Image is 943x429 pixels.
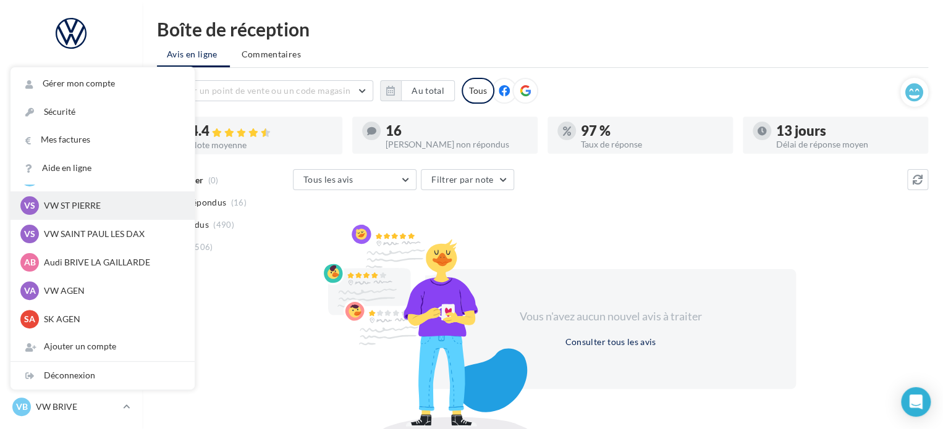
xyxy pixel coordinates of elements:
[386,124,528,138] div: 16
[7,216,135,242] a: Contacts
[462,78,494,104] div: Tous
[231,198,247,207] span: (16)
[192,242,213,252] span: (506)
[24,199,35,212] span: VS
[581,124,723,138] div: 97 %
[44,228,180,240] p: VW SAINT PAUL LES DAX
[11,98,195,126] a: Sécurité
[24,285,36,297] span: VA
[24,313,35,325] span: SA
[11,333,195,360] div: Ajouter un compte
[293,169,417,190] button: Tous les avis
[36,401,118,413] p: VW BRIVE
[16,401,28,413] span: VB
[190,141,332,149] div: Note moyenne
[581,140,723,149] div: Taux de réponse
[776,140,918,149] div: Délai de réponse moyen
[776,124,918,138] div: 13 jours
[7,93,135,119] a: Opérations
[380,80,455,101] button: Au total
[242,49,301,59] span: Commentaires
[44,199,180,212] p: VW ST PIERRE
[24,228,35,240] span: VS
[560,335,661,349] button: Consulter tous les avis
[7,155,135,181] a: Visibilité en ligne
[190,124,332,138] div: 4.4
[11,126,195,154] a: Mes factures
[157,80,373,101] button: Choisir un point de vente ou un code magasin
[169,196,226,209] span: Non répondus
[386,140,528,149] div: [PERSON_NAME] non répondus
[11,70,195,98] a: Gérer mon compte
[901,387,931,417] div: Open Intercom Messenger
[7,278,135,304] a: Calendrier
[7,308,135,344] a: ASSETS PERSONNALISABLES
[7,62,130,88] button: Notifications 1
[11,154,195,182] a: Aide en ligne
[303,174,353,185] span: Tous les avis
[421,169,514,190] button: Filtrer par note
[24,256,36,269] span: AB
[7,186,135,212] a: Campagnes
[44,256,180,269] p: Audi BRIVE LA GAILLARDE
[157,20,928,38] div: Boîte de réception
[44,313,180,325] p: SK AGEN
[401,80,455,101] button: Au total
[213,220,234,230] span: (490)
[504,309,717,325] div: Vous n'avez aucun nouvel avis à traiter
[7,123,135,149] a: Boîte de réception
[7,247,135,273] a: Médiathèque
[10,395,132,419] a: VB VW BRIVE
[167,85,350,96] span: Choisir un point de vente ou un code magasin
[44,285,180,297] p: VW AGEN
[11,362,195,389] div: Déconnexion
